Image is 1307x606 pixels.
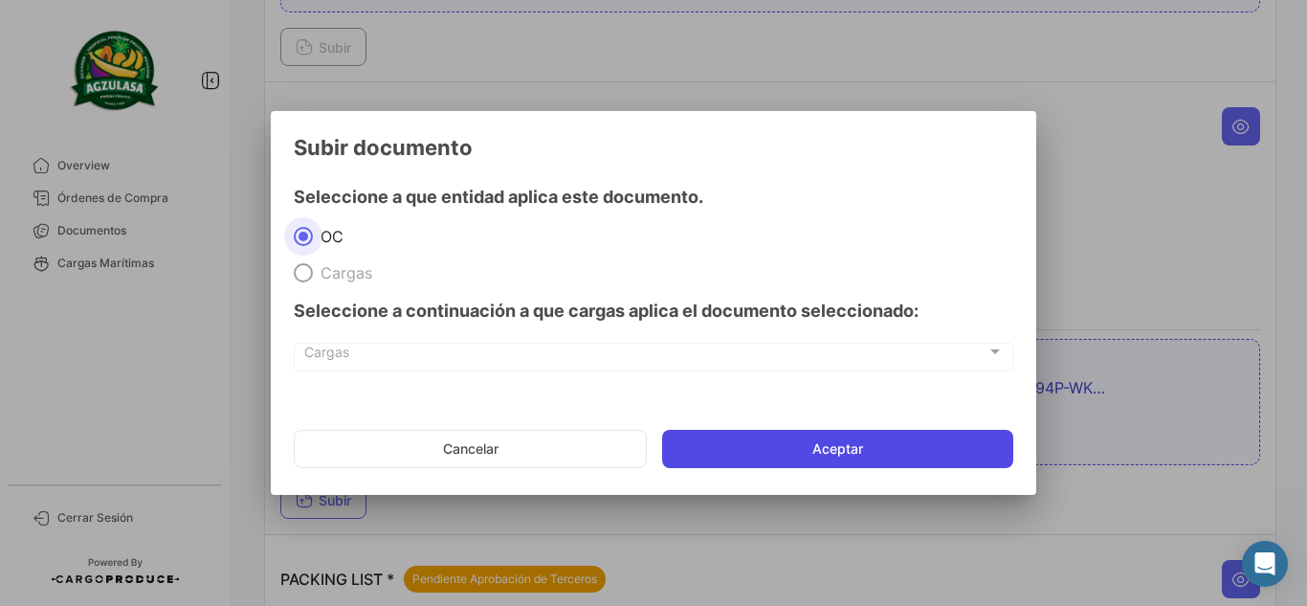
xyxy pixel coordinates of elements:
h4: Seleccione a que entidad aplica este documento. [294,184,1013,211]
span: Cargas [313,263,372,282]
h4: Seleccione a continuación a que cargas aplica el documento seleccionado: [294,298,1013,325]
span: Cargas [304,348,986,364]
button: Cancelar [294,430,647,468]
div: Abrir Intercom Messenger [1242,541,1288,587]
span: OC [313,227,343,246]
h3: Subir documento [294,134,1013,161]
button: Aceptar [662,430,1013,468]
